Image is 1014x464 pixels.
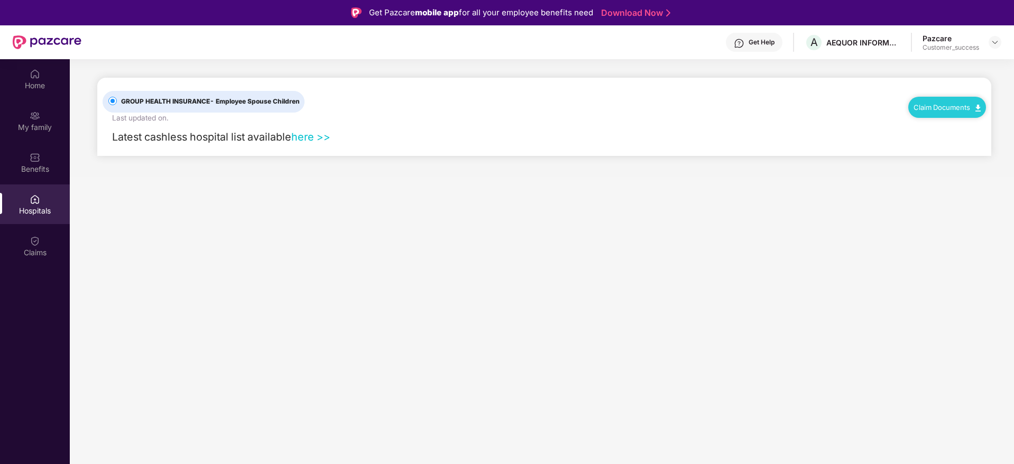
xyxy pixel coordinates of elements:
div: Customer_success [923,43,979,52]
span: Latest cashless hospital list available [112,131,291,143]
div: AEQUOR INFORMATION TECHNOLOGIES [DOMAIN_NAME] [826,38,900,48]
span: GROUP HEALTH INSURANCE [117,97,304,107]
a: Download Now [601,7,667,18]
img: svg+xml;base64,PHN2ZyBpZD0iSGVscC0zMngzMiIgeG1sbnM9Imh0dHA6Ly93d3cudzMub3JnLzIwMDAvc3ZnIiB3aWR0aD... [734,38,744,49]
a: here >> [291,131,330,143]
div: Get Help [749,38,775,47]
div: Pazcare [923,33,979,43]
img: svg+xml;base64,PHN2ZyB3aWR0aD0iMjAiIGhlaWdodD0iMjAiIHZpZXdCb3g9IjAgMCAyMCAyMCIgZmlsbD0ibm9uZSIgeG... [30,110,40,121]
img: svg+xml;base64,PHN2ZyBpZD0iQmVuZWZpdHMiIHhtbG5zPSJodHRwOi8vd3d3LnczLm9yZy8yMDAwL3N2ZyIgd2lkdGg9Ij... [30,152,40,163]
span: A [810,36,818,49]
img: svg+xml;base64,PHN2ZyBpZD0iQ2xhaW0iIHhtbG5zPSJodHRwOi8vd3d3LnczLm9yZy8yMDAwL3N2ZyIgd2lkdGg9IjIwIi... [30,236,40,246]
div: Last updated on . [112,113,169,124]
img: Logo [351,7,362,18]
strong: mobile app [415,7,459,17]
div: Get Pazcare for all your employee benefits need [369,6,593,19]
img: svg+xml;base64,PHN2ZyBpZD0iSG9zcGl0YWxzIiB4bWxucz0iaHR0cDovL3d3dy53My5vcmcvMjAwMC9zdmciIHdpZHRoPS... [30,194,40,205]
img: svg+xml;base64,PHN2ZyBpZD0iRHJvcGRvd24tMzJ4MzIiIHhtbG5zPSJodHRwOi8vd3d3LnczLm9yZy8yMDAwL3N2ZyIgd2... [991,38,999,47]
a: Claim Documents [914,103,981,112]
span: - Employee Spouse Children [210,97,300,105]
img: svg+xml;base64,PHN2ZyBpZD0iSG9tZSIgeG1sbnM9Imh0dHA6Ly93d3cudzMub3JnLzIwMDAvc3ZnIiB3aWR0aD0iMjAiIG... [30,69,40,79]
img: Stroke [666,7,670,18]
img: svg+xml;base64,PHN2ZyB4bWxucz0iaHR0cDovL3d3dy53My5vcmcvMjAwMC9zdmciIHdpZHRoPSIxMC40IiBoZWlnaHQ9Ij... [975,105,981,112]
img: New Pazcare Logo [13,35,81,49]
